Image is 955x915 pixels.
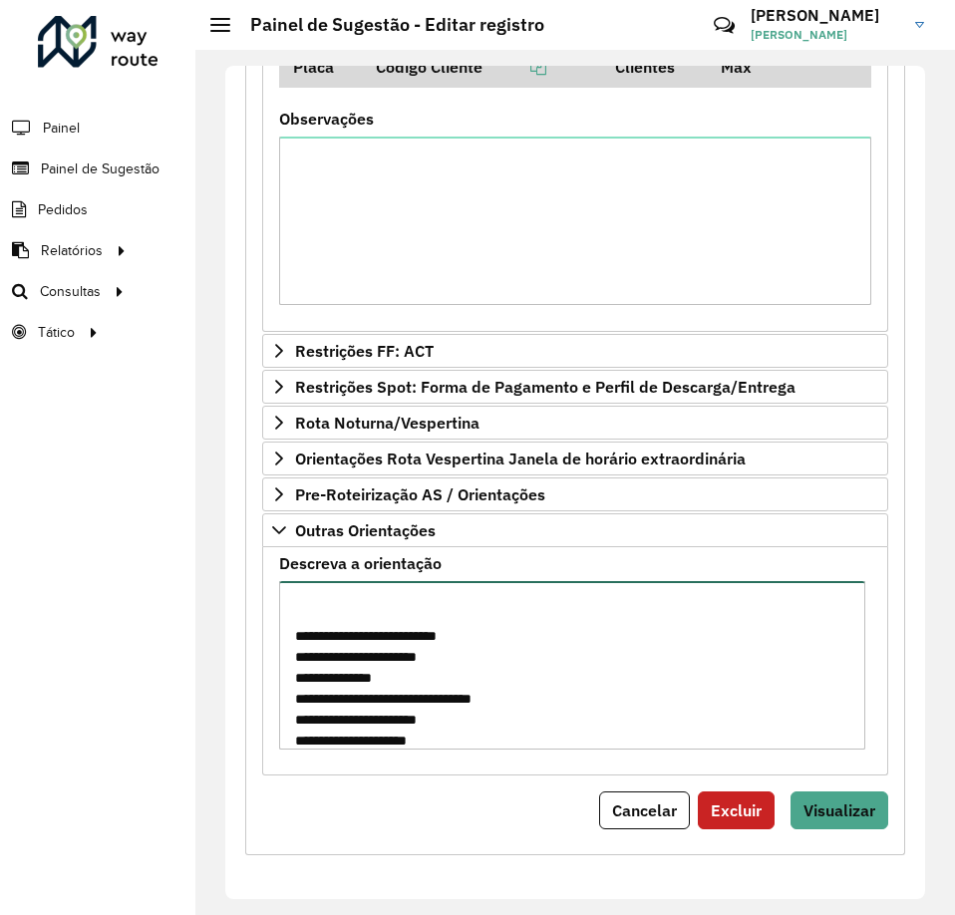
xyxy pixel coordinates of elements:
[803,800,875,820] span: Visualizar
[230,14,544,36] h2: Painel de Sugestão - Editar registro
[43,118,80,139] span: Painel
[41,158,159,179] span: Painel de Sugestão
[38,199,88,220] span: Pedidos
[41,240,103,261] span: Relatórios
[262,442,888,475] a: Orientações Rota Vespertina Janela de horário extraordinária
[295,451,746,466] span: Orientações Rota Vespertina Janela de horário extraordinária
[698,791,775,829] button: Excluir
[38,322,75,343] span: Tático
[262,477,888,511] a: Pre-Roteirização AS / Orientações
[599,791,690,829] button: Cancelar
[262,370,888,404] a: Restrições Spot: Forma de Pagamento e Perfil de Descarga/Entrega
[262,547,888,775] div: Outras Orientações
[262,406,888,440] a: Rota Noturna/Vespertina
[295,486,545,502] span: Pre-Roteirização AS / Orientações
[295,343,434,359] span: Restrições FF: ACT
[601,46,707,88] th: Clientes
[295,415,479,431] span: Rota Noturna/Vespertina
[791,791,888,829] button: Visualizar
[751,6,900,25] h3: [PERSON_NAME]
[279,46,362,88] th: Placa
[40,281,101,302] span: Consultas
[279,551,442,575] label: Descreva a orientação
[295,379,796,395] span: Restrições Spot: Forma de Pagamento e Perfil de Descarga/Entrega
[279,107,374,131] label: Observações
[362,46,601,88] th: Código Cliente
[711,800,762,820] span: Excluir
[612,800,677,820] span: Cancelar
[295,522,436,538] span: Outras Orientações
[262,513,888,547] a: Outras Orientações
[482,57,546,77] a: Copiar
[262,334,888,368] a: Restrições FF: ACT
[703,4,746,47] a: Contato Rápido
[707,46,787,88] th: Max
[751,26,900,44] span: [PERSON_NAME]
